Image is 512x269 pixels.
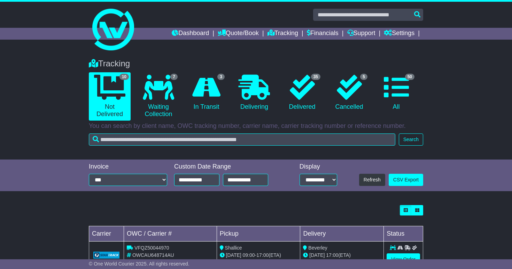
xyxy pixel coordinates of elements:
a: 50 All [376,72,416,113]
span: [DATE] [226,252,241,258]
a: Tracking [267,28,298,40]
div: - (ETA) [220,252,297,259]
div: Display [300,163,337,171]
span: 17:00 [326,252,338,258]
span: 35 [311,74,320,80]
a: Delivering [233,72,275,113]
td: Carrier [89,226,124,242]
span: OWCAU648714AU [132,252,174,258]
a: 35 Delivered [282,72,322,113]
p: You can search by client name, OWC tracking number, carrier name, carrier tracking number or refe... [89,122,423,130]
a: 10 Not Delivered [89,72,131,121]
button: Search [399,133,423,146]
span: 5 [360,74,367,80]
span: VFQZ50044970 [134,245,169,251]
span: Beverley [308,245,327,251]
td: OWC / Carrier # [124,226,217,242]
div: Tracking [85,59,427,69]
a: View Order [387,253,420,266]
span: 17:00 [256,252,269,258]
a: 7 Waiting Collection [138,72,179,121]
span: 7 [170,74,178,80]
span: © One World Courier 2025. All rights reserved. [89,261,189,267]
a: CSV Export [389,174,423,186]
a: 5 Cancelled [329,72,369,113]
a: Support [347,28,375,40]
img: GetCarrierServiceLogo [93,252,119,259]
a: Financials [307,28,339,40]
span: [DATE] [309,252,325,258]
td: Delivery [300,226,384,242]
span: 09:00 [243,252,255,258]
a: Quote/Book [218,28,259,40]
div: (ETA) [303,252,381,259]
td: Status [384,226,423,242]
span: 50 [405,74,414,80]
button: Refresh [359,174,385,186]
div: Invoice [89,163,167,171]
a: 3 In Transit [186,72,226,113]
span: 10 [119,74,129,80]
td: Pickup [217,226,300,242]
a: Dashboard [172,28,209,40]
span: 3 [217,74,225,80]
div: Custom Date Range [174,163,281,171]
a: Settings [384,28,414,40]
span: Shallice [225,245,242,251]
